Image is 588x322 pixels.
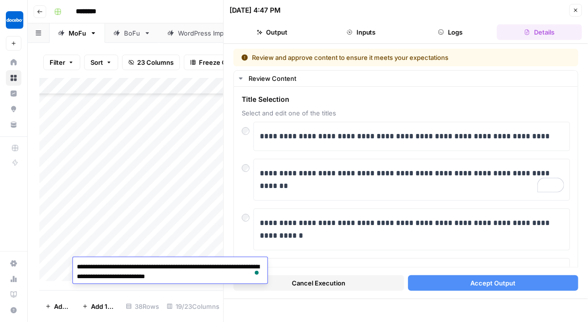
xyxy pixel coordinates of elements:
button: Freeze Columns [184,55,255,70]
a: Home [6,55,21,70]
button: 23 Columns [122,55,180,70]
span: Accept Output [470,278,516,288]
div: BoFu [124,28,140,38]
button: Workspace: Docebo [6,8,21,32]
span: Title Selection [242,95,570,104]
button: Add 10 Rows [76,299,122,314]
a: Opportunities [6,101,21,117]
span: 23 Columns [137,57,174,67]
button: Logs [408,24,493,40]
span: Add Row [54,302,71,311]
span: Freeze Columns [199,57,249,67]
button: Details [497,24,582,40]
div: 19/23 Columns [163,299,223,314]
button: Filter [43,55,80,70]
button: Sort [84,55,118,70]
div: MoFu [69,28,86,38]
a: Your Data [6,117,21,133]
div: 38 Rows [122,299,163,314]
a: Browse [6,70,21,86]
button: Inputs [319,24,404,40]
div: [DATE] 4:47 PM [230,5,281,15]
div: Review and approve content to ensure it meets your expectations [241,53,510,62]
a: WordPress Import EN [159,23,262,43]
span: Add 10 Rows [91,302,116,311]
a: Usage [6,271,21,287]
button: Add Row [39,299,76,314]
span: Sort [90,57,103,67]
button: Review Content [234,71,578,86]
a: Learning Hub [6,287,21,303]
span: Filter [50,57,65,67]
a: MoFu [50,23,105,43]
div: Review Content [249,74,572,83]
button: Output [230,24,315,40]
button: Cancel Execution [233,275,404,291]
img: Docebo Logo [6,11,23,29]
textarea: To enrich screen reader interactions, please activate Accessibility in Grammarly extension settings [73,260,267,284]
a: Insights [6,86,21,101]
div: WordPress Import EN [178,28,243,38]
span: Select and edit one of the titles [242,108,570,118]
a: Settings [6,256,21,271]
button: Help + Support [6,303,21,318]
a: BoFu [105,23,159,43]
button: Accept Output [408,275,579,291]
span: Cancel Execution [292,278,345,288]
div: To enrich screen reader interactions, please activate Accessibility in Grammarly extension settings [260,163,564,196]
